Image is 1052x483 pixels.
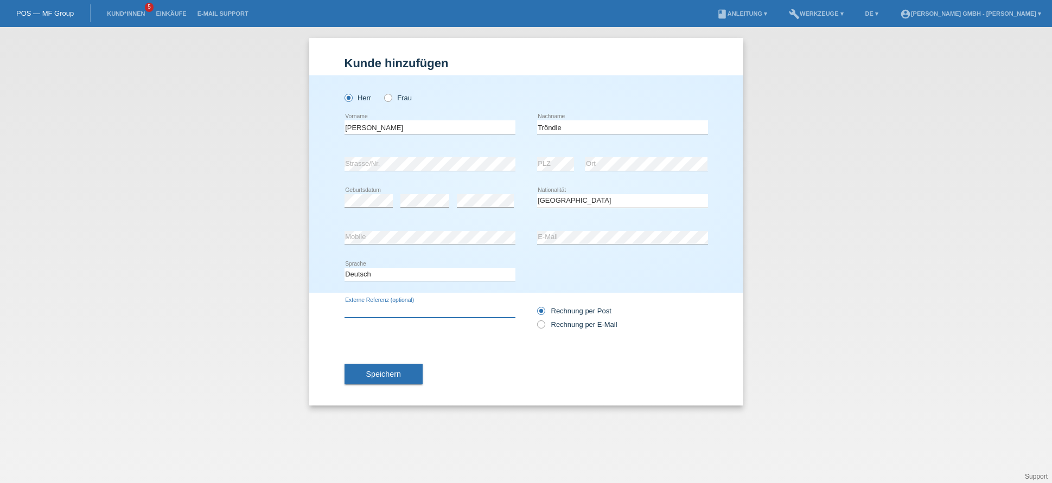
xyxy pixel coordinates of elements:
[345,56,708,70] h1: Kunde hinzufügen
[537,320,544,334] input: Rechnung per E-Mail
[789,9,800,20] i: build
[900,9,911,20] i: account_circle
[717,9,728,20] i: book
[384,94,412,102] label: Frau
[145,3,154,12] span: 5
[537,307,544,320] input: Rechnung per Post
[537,307,611,315] label: Rechnung per Post
[895,10,1047,17] a: account_circle[PERSON_NAME] GmbH - [PERSON_NAME] ▾
[366,370,401,378] span: Speichern
[345,94,352,101] input: Herr
[1025,473,1048,480] a: Support
[345,364,423,384] button: Speichern
[384,94,391,101] input: Frau
[711,10,773,17] a: bookAnleitung ▾
[537,320,617,329] label: Rechnung per E-Mail
[101,10,150,17] a: Kund*innen
[16,9,74,17] a: POS — MF Group
[345,94,372,102] label: Herr
[150,10,192,17] a: Einkäufe
[860,10,884,17] a: DE ▾
[783,10,849,17] a: buildWerkzeuge ▾
[192,10,254,17] a: E-Mail Support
